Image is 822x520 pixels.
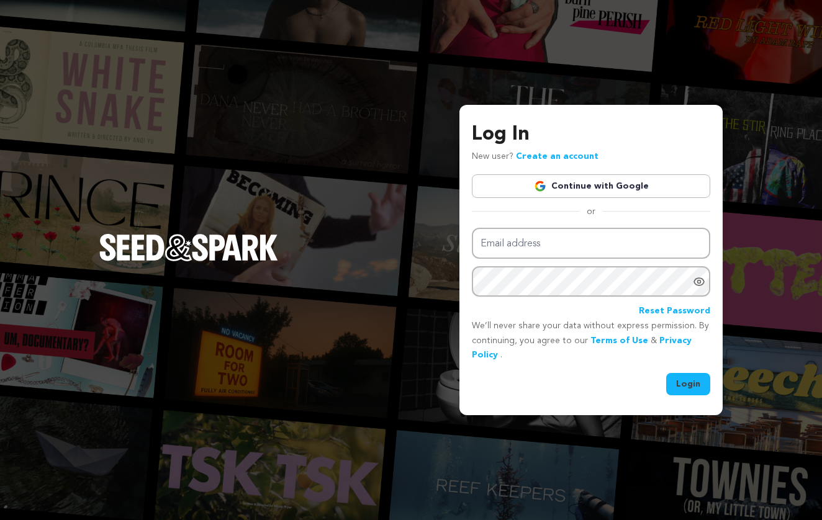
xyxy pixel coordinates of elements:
[693,276,705,288] a: Show password as plain text. Warning: this will display your password on the screen.
[534,180,546,192] img: Google logo
[99,234,278,261] img: Seed&Spark Logo
[639,304,710,319] a: Reset Password
[472,174,710,198] a: Continue with Google
[472,150,598,164] p: New user?
[99,234,278,286] a: Seed&Spark Homepage
[472,319,710,363] p: We’ll never share your data without express permission. By continuing, you agree to our & .
[590,336,648,345] a: Terms of Use
[472,228,710,259] input: Email address
[516,152,598,161] a: Create an account
[579,205,603,218] span: or
[472,120,710,150] h3: Log In
[666,373,710,395] button: Login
